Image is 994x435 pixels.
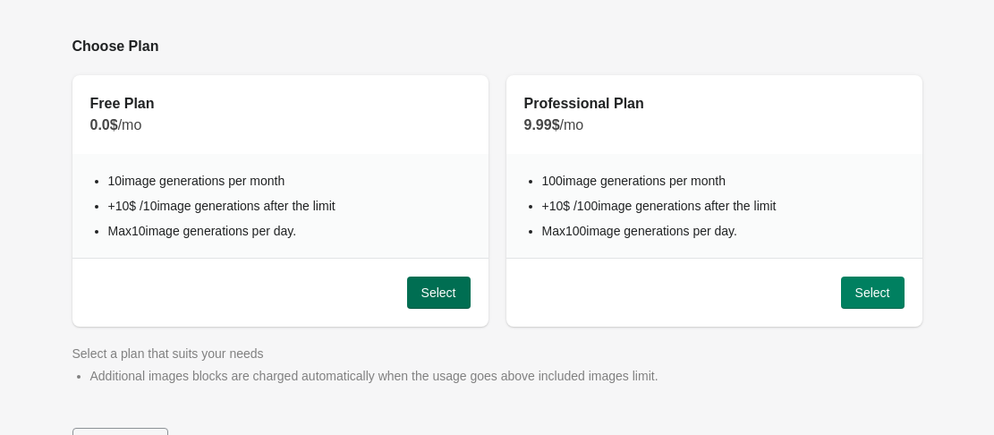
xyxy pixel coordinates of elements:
[90,115,471,136] div: 0.0 $
[542,172,905,190] li: 100 image generations per month
[90,367,922,385] li: Additional images blocks are charged automatically when the usage goes above included images limit.
[407,277,471,309] button: Select
[524,93,644,115] h2: Professional Plan
[855,286,890,300] span: Select
[560,117,584,132] span: /mo
[542,197,905,215] li: + 10 $ / 100 image generations after the limit
[108,172,471,190] li: 10 image generations per month
[542,222,905,240] li: Max 100 image generations per day.
[118,117,142,132] span: /mo
[421,286,456,300] span: Select
[90,93,155,115] h2: Free Plan
[72,36,922,57] h2: Choose Plan
[108,197,471,215] li: + 10 $ / 10 image generations after the limit
[841,277,905,309] button: Select
[72,345,922,362] div: Select a plan that suits your needs
[108,222,471,240] li: Max 10 image generations per day.
[524,115,905,136] div: 9.99 $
